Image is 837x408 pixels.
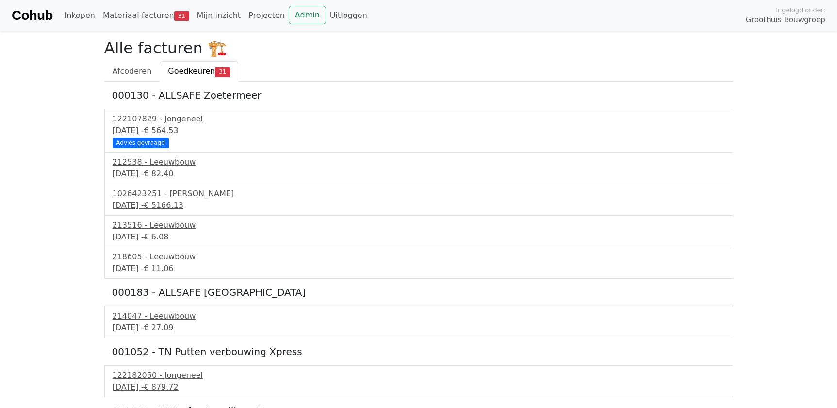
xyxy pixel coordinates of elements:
a: Afcoderen [104,61,160,82]
div: [DATE] - [113,168,725,180]
div: 212538 - Leeuwbouw [113,156,725,168]
span: Afcoderen [113,67,152,76]
span: Ingelogd onder: [776,5,825,15]
div: 122182050 - Jongeneel [113,370,725,381]
span: Groothuis Bouwgroep [746,15,825,26]
a: Cohub [12,4,52,27]
a: 1026423251 - [PERSON_NAME][DATE] -€ 5166.13 [113,188,725,211]
span: € 879.72 [144,382,178,391]
a: Admin [289,6,326,24]
a: Projecten [245,6,289,25]
a: 218605 - Leeuwbouw[DATE] -€ 11.06 [113,251,725,274]
span: Goedkeuren [168,67,215,76]
span: € 11.06 [144,264,173,273]
a: Goedkeuren31 [160,61,238,82]
div: [DATE] - [113,263,725,274]
h5: 000130 - ALLSAFE Zoetermeer [112,89,725,101]
h5: 000183 - ALLSAFE [GEOGRAPHIC_DATA] [112,287,725,298]
span: € 82.40 [144,169,173,178]
a: 122182050 - Jongeneel[DATE] -€ 879.72 [113,370,725,393]
div: [DATE] - [113,125,725,136]
a: 212538 - Leeuwbouw[DATE] -€ 82.40 [113,156,725,180]
a: 213516 - Leeuwbouw[DATE] -€ 6.08 [113,220,725,243]
span: 31 [215,67,230,77]
div: [DATE] - [113,322,725,334]
span: € 27.09 [144,323,173,332]
a: Mijn inzicht [193,6,245,25]
div: 214047 - Leeuwbouw [113,310,725,322]
a: 122107829 - Jongeneel[DATE] -€ 564.53 Advies gevraagd [113,113,725,147]
div: Advies gevraagd [113,138,169,148]
a: Uitloggen [326,6,371,25]
div: [DATE] - [113,231,725,243]
a: Inkopen [60,6,98,25]
span: € 564.53 [144,126,178,135]
h2: Alle facturen 🏗️ [104,39,733,57]
div: [DATE] - [113,200,725,211]
span: 31 [174,11,189,21]
div: 218605 - Leeuwbouw [113,251,725,263]
div: 1026423251 - [PERSON_NAME] [113,188,725,200]
div: [DATE] - [113,381,725,393]
span: € 6.08 [144,232,168,241]
div: 122107829 - Jongeneel [113,113,725,125]
a: Materiaal facturen31 [99,6,193,25]
span: € 5166.13 [144,201,183,210]
div: 213516 - Leeuwbouw [113,220,725,231]
a: 214047 - Leeuwbouw[DATE] -€ 27.09 [113,310,725,334]
h5: 001052 - TN Putten verbouwing Xpress [112,346,725,357]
